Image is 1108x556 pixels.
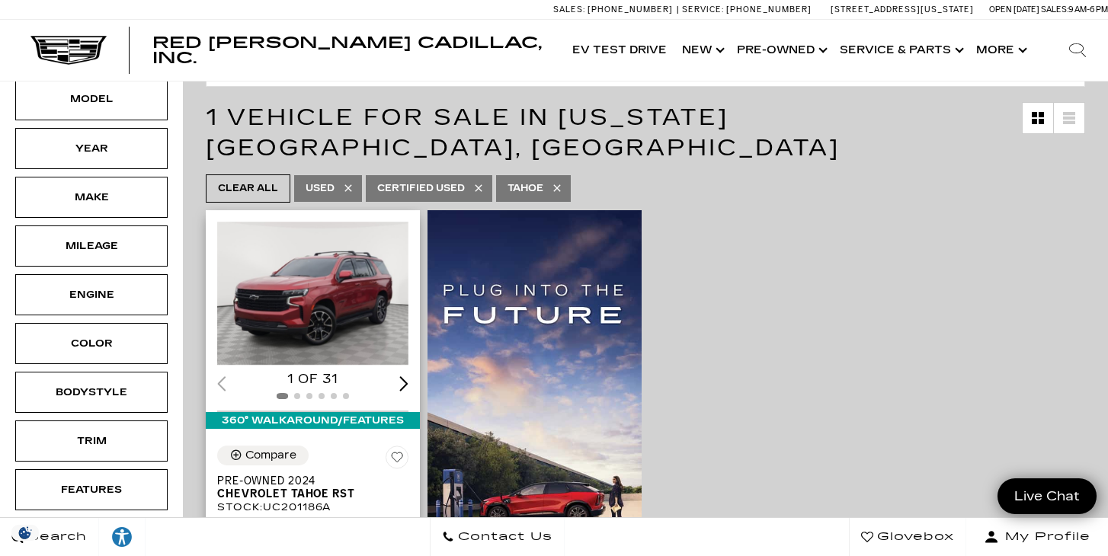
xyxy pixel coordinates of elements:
div: Compare [245,449,296,462]
div: 360° WalkAround/Features [206,412,420,429]
div: Explore your accessibility options [99,526,145,548]
button: Open user profile menu [966,518,1108,556]
span: 9 AM-6 PM [1068,5,1108,14]
span: Chevrolet Tahoe RST [217,487,397,500]
div: 1 of 31 [217,371,408,388]
section: Click to Open Cookie Consent Modal [8,525,43,541]
span: Clear All [218,179,278,198]
button: Compare Vehicle [217,446,309,465]
img: Cadillac Dark Logo with Cadillac White Text [30,36,107,65]
div: TrimTrim [15,420,168,462]
span: Glovebox [873,526,954,548]
div: Make [53,189,130,206]
img: Opt-Out Icon [8,525,43,541]
span: My Profile [999,526,1090,548]
a: Red [PERSON_NAME] Cadillac, Inc. [152,35,549,66]
div: BodystyleBodystyle [15,372,168,413]
span: [PHONE_NUMBER] [588,5,673,14]
img: 2024 Chevrolet Tahoe RST 1 [217,222,408,365]
button: More [969,20,1032,81]
a: Service & Parts [832,20,969,81]
span: Live Chat [1007,487,1087,505]
a: Service: [PHONE_NUMBER] [677,5,815,14]
span: Sales: [553,5,585,14]
div: Mileage [53,238,130,254]
a: Grid View [1023,103,1053,133]
span: Tahoe [508,179,543,198]
div: Bodystyle [53,384,130,401]
div: FeaturesFeatures [15,469,168,510]
a: Pre-Owned [729,20,832,81]
span: Service: [682,5,724,14]
a: Sales: [PHONE_NUMBER] [553,5,677,14]
div: VIN: [US_VEHICLE_IDENTIFICATION_NUMBER] [217,514,408,542]
div: MileageMileage [15,225,168,267]
div: EngineEngine [15,274,168,315]
div: Features [53,481,130,498]
div: Year [53,140,130,157]
span: Contact Us [454,526,552,548]
div: Trim [53,433,130,449]
a: Contact Us [430,518,565,556]
a: Glovebox [849,518,966,556]
a: Pre-Owned 2024Chevrolet Tahoe RST [217,475,408,500]
span: Certified Used [377,179,465,198]
a: [STREET_ADDRESS][US_STATE] [831,5,974,14]
button: Save Vehicle [386,446,408,475]
span: [PHONE_NUMBER] [726,5,812,14]
div: 1 / 2 [217,222,408,365]
a: Live Chat [998,478,1097,514]
div: Search [1047,20,1108,81]
span: Sales: [1041,5,1068,14]
span: 1 Vehicle for Sale in [US_STATE][GEOGRAPHIC_DATA], [GEOGRAPHIC_DATA] [206,104,840,161]
a: EV Test Drive [565,20,674,81]
span: Red [PERSON_NAME] Cadillac, Inc. [152,34,542,67]
div: Next slide [399,376,408,391]
div: Color [53,335,130,352]
div: YearYear [15,128,168,169]
div: Model [53,91,130,107]
div: ColorColor [15,323,168,364]
a: Explore your accessibility options [99,518,146,556]
span: Open [DATE] [989,5,1039,14]
div: Engine [53,286,130,303]
a: New [674,20,729,81]
div: Stock : UC201186A [217,500,408,514]
span: Used [306,179,335,198]
div: MakeMake [15,177,168,218]
span: Pre-Owned 2024 [217,475,397,487]
div: ModelModel [15,78,168,120]
span: Search [24,526,87,548]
